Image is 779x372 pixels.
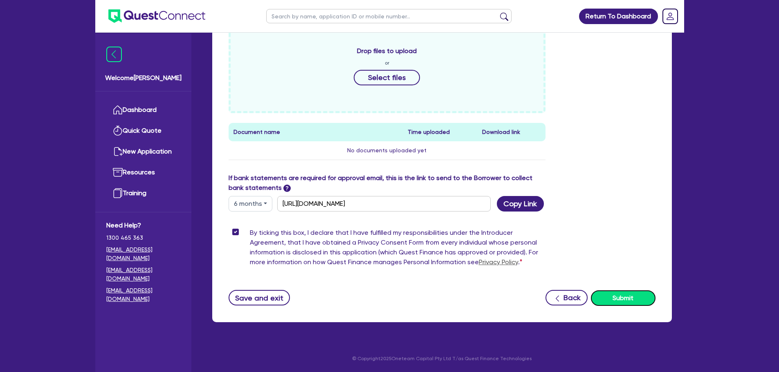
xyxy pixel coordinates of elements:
span: 1300 465 363 [106,234,180,242]
a: Return To Dashboard [579,9,658,24]
label: If bank statements are required for approval email, this is the link to send to the Borrower to c... [229,173,546,193]
img: quick-quote [113,126,123,136]
a: [EMAIL_ADDRESS][DOMAIN_NAME] [106,286,180,303]
span: Need Help? [106,221,180,230]
th: Download link [477,123,546,141]
a: Resources [106,162,180,183]
input: Search by name, application ID or mobile number... [266,9,512,23]
button: Dropdown toggle [229,196,272,212]
a: [EMAIL_ADDRESS][DOMAIN_NAME] [106,245,180,263]
a: Training [106,183,180,204]
button: Select files [354,70,420,85]
button: Save and exit [229,290,290,305]
a: Privacy Policy [479,258,518,266]
span: Drop files to upload [357,46,417,56]
span: Welcome [PERSON_NAME] [105,73,182,83]
img: quest-connect-logo-blue [108,9,205,23]
img: resources [113,167,123,177]
label: By ticking this box, I declare that I have fulfilled my responsibilities under the Introducer Agr... [250,228,546,270]
p: © Copyright 2025 Oneteam Capital Pty Ltd T/as Quest Finance Technologies [207,355,678,362]
span: or [385,59,389,67]
img: new-application [113,147,123,156]
a: Quick Quote [106,120,180,141]
a: [EMAIL_ADDRESS][DOMAIN_NAME] [106,266,180,283]
a: Dropdown toggle [660,6,681,27]
td: No documents uploaded yet [229,141,546,160]
th: Time uploaded [403,123,477,141]
button: Submit [591,290,656,306]
img: training [113,188,123,198]
button: Back [546,290,588,305]
span: ? [283,185,291,192]
img: icon-menu-close [106,47,122,62]
button: Copy Link [497,196,544,212]
th: Document name [229,123,403,141]
a: Dashboard [106,100,180,120]
a: New Application [106,141,180,162]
